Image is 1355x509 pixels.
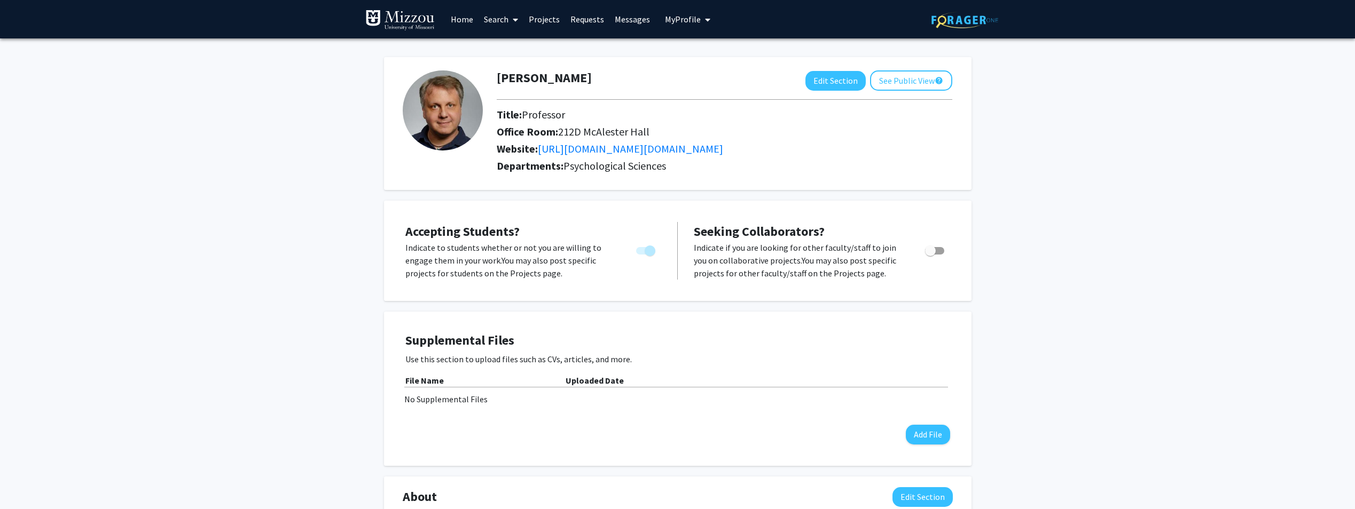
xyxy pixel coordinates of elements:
[566,375,624,386] b: Uploaded Date
[445,1,479,38] a: Home
[497,125,952,138] h2: Office Room:
[497,108,952,121] h2: Title:
[565,1,609,38] a: Requests
[931,12,998,28] img: ForagerOne Logo
[906,425,950,444] button: Add File
[405,375,444,386] b: File Name
[892,487,953,507] button: Edit About
[405,353,950,365] p: Use this section to upload files such as CVs, articles, and more.
[694,241,905,280] p: Indicate if you are looking for other faculty/staff to join you on collaborative projects. You ma...
[522,108,565,121] span: Professor
[365,10,435,31] img: University of Missouri Logo
[404,393,951,405] div: No Supplemental Files
[497,142,952,155] h2: Website:
[632,241,661,257] div: Toggle
[563,159,666,172] span: Psychological Sciences
[805,71,866,91] button: Edit Section
[405,241,616,280] p: Indicate to students whether or not you are willing to engage them in your work. You may also pos...
[403,487,437,506] span: About
[489,160,960,172] h2: Departments:
[609,1,655,38] a: Messages
[403,70,483,150] img: Profile Picture
[870,70,952,91] button: See Public View
[665,14,701,25] span: My Profile
[694,223,825,240] span: Seeking Collaborators?
[405,223,520,240] span: Accepting Students?
[523,1,565,38] a: Projects
[558,125,649,138] span: 212D McAlester Hall
[8,461,45,501] iframe: Chat
[921,241,950,257] div: Toggle
[632,241,661,257] div: You cannot turn this off while you have active projects.
[538,142,723,155] a: Opens in a new tab
[497,70,592,86] h1: [PERSON_NAME]
[479,1,523,38] a: Search
[935,74,943,87] mat-icon: help
[405,333,950,348] h4: Supplemental Files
